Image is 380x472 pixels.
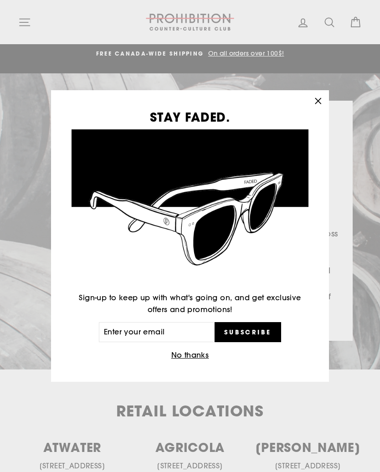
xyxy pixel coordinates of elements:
[72,111,308,123] h3: STAY FADED.
[224,328,272,336] span: Subscribe
[99,322,215,342] input: Enter your email
[215,322,281,342] button: Subscribe
[169,349,212,362] button: No thanks
[72,292,308,315] p: Sign-up to keep up with what's going on, and get exclusive offers and promotions!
